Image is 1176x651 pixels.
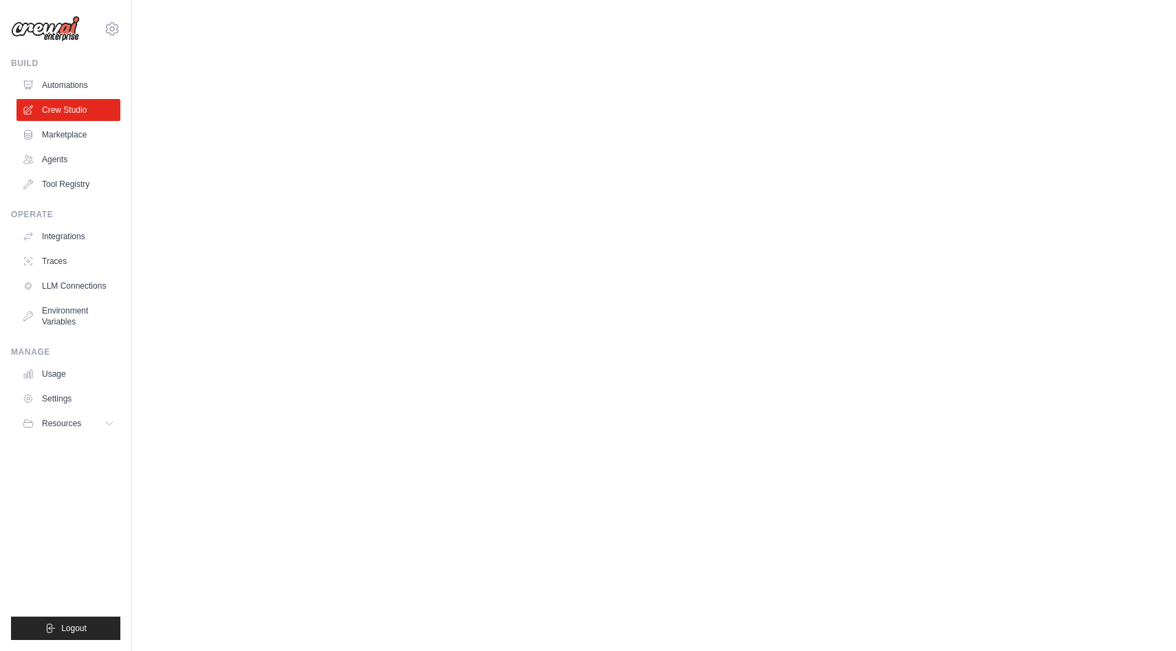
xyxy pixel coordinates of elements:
a: Traces [17,250,120,272]
a: Tool Registry [17,173,120,195]
button: Logout [11,617,120,640]
a: Crew Studio [17,99,120,121]
iframe: Chat Widget [1107,585,1176,651]
a: LLM Connections [17,275,120,297]
a: Settings [17,388,120,410]
button: Resources [17,412,120,434]
span: Resources [42,418,81,429]
a: Usage [17,363,120,385]
div: Operate [11,209,120,220]
div: Build [11,58,120,69]
a: Environment Variables [17,300,120,333]
div: Manage [11,346,120,357]
a: Automations [17,74,120,96]
a: Agents [17,148,120,170]
a: Marketplace [17,124,120,146]
img: Logo [11,16,80,42]
span: Logout [61,623,87,634]
a: Integrations [17,225,120,247]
